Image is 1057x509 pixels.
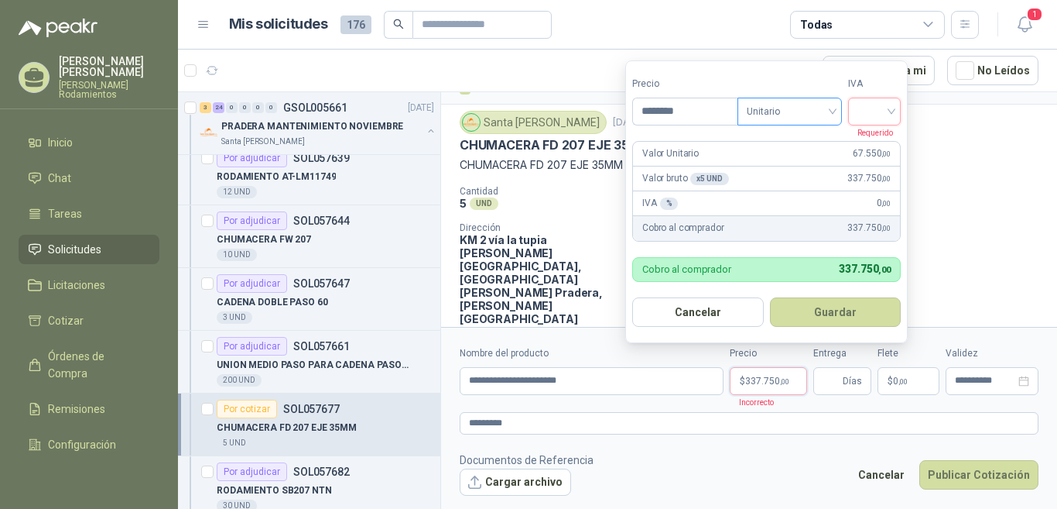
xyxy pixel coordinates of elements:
[221,119,403,134] p: PRADERA MANTENIMIENTO NOVIEMBRE
[690,173,728,185] div: x 5 UND
[850,460,913,490] button: Cancelar
[660,198,679,210] div: %
[642,264,731,274] p: Cobro al comprador
[217,463,287,481] div: Por adjudicar
[217,311,252,324] div: 3 UND
[460,233,630,325] p: KM 2 vía la tupia [PERSON_NAME][GEOGRAPHIC_DATA], [GEOGRAPHIC_DATA][PERSON_NAME] Pradera , [PERSO...
[893,377,908,386] span: 0
[48,436,116,453] span: Configuración
[460,222,630,233] p: Dirección
[48,401,105,418] span: Remisiones
[848,126,893,139] p: Requerido
[730,367,807,395] p: $337.750,00
[217,170,336,184] p: RODAMIENTO AT-LM11749
[217,186,257,198] div: 12 UND
[48,170,71,187] span: Chat
[847,221,891,236] span: 337.750
[460,197,467,210] p: 5
[1011,11,1038,39] button: 1
[730,346,807,361] label: Precio
[217,337,287,356] div: Por adjudicar
[178,143,440,205] a: Por adjudicarSOL057639RODAMIENTO AT-LM1174912 UND
[613,115,644,130] p: [DATE]
[48,277,105,294] span: Licitaciones
[393,19,404,29] span: search
[217,149,287,167] div: Por adjudicar
[19,394,159,424] a: Remisiones
[460,186,662,197] p: Cantidad
[780,377,789,386] span: ,00
[853,146,891,161] span: 67.550
[747,100,833,123] span: Unitario
[213,102,224,113] div: 24
[217,274,287,293] div: Por adjudicar
[632,77,737,91] label: Precio
[48,348,145,382] span: Órdenes de Compra
[293,278,350,289] p: SOL057647
[898,377,908,386] span: ,00
[59,81,159,99] p: [PERSON_NAME] Rodamientos
[265,102,277,113] div: 0
[19,270,159,300] a: Licitaciones
[178,331,440,394] a: Por adjudicarSOL057661UNION MEDIO PASO PARA CADENA PASO 08B200 UND
[293,153,350,163] p: SOL057639
[823,56,935,85] button: Asignado a mi
[221,136,305,148] p: Santa [PERSON_NAME]
[878,265,891,275] span: ,00
[19,235,159,264] a: Solicitudes
[847,171,891,186] span: 337.750
[217,483,332,498] p: RODAMIENTO SB207 NTN
[19,342,159,388] a: Órdenes de Compra
[200,102,211,113] div: 3
[293,341,350,352] p: SOL057661
[217,437,252,449] div: 5 UND
[881,174,891,183] span: ,00
[19,163,159,193] a: Chat
[946,346,1038,361] label: Validez
[19,199,159,229] a: Tareas
[730,395,774,409] p: Incorrecto
[217,212,287,230] div: Por adjudicar
[217,249,257,261] div: 10 UND
[200,123,218,142] img: Company Logo
[642,221,723,236] p: Cobro al comprador
[217,358,409,373] p: UNION MEDIO PASO PARA CADENA PASO 08B
[881,199,891,208] span: ,00
[1026,7,1043,22] span: 1
[470,198,498,210] div: UND
[178,394,440,456] a: Por cotizarSOL057677CHUMACERA FD 207 EJE 35MM5 UND
[642,196,678,211] p: IVA
[947,56,1038,85] button: No Leídos
[642,146,699,161] p: Valor Unitario
[881,150,891,158] span: ,00
[19,466,159,495] a: Manuales y ayuda
[178,205,440,268] a: Por adjudicarSOL057644CHUMACERA FW 20710 UND
[239,102,251,113] div: 0
[843,368,862,394] span: Días
[48,205,82,222] span: Tareas
[460,111,607,134] div: Santa [PERSON_NAME]
[48,134,73,151] span: Inicio
[460,452,593,469] p: Documentos de Referencia
[848,77,901,91] label: IVA
[877,346,939,361] label: Flete
[770,297,901,327] button: Guardar
[48,312,84,329] span: Cotizar
[283,102,347,113] p: GSOL005661
[340,15,371,34] span: 176
[229,13,328,36] h1: Mis solicitudes
[293,215,350,226] p: SOL057644
[632,297,764,327] button: Cancelar
[408,101,434,115] p: [DATE]
[19,306,159,335] a: Cotizar
[217,232,311,247] p: CHUMACERA FW 207
[217,295,328,310] p: CADENA DOBLE PASO 60
[463,114,480,131] img: Company Logo
[877,196,891,211] span: 0
[59,56,159,77] p: [PERSON_NAME] [PERSON_NAME]
[48,241,101,258] span: Solicitudes
[642,171,729,186] p: Valor bruto
[460,156,1038,174] p: CHUMACERA FD 207 EJE 35MM
[19,430,159,459] a: Configuración
[217,400,277,418] div: Por cotizar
